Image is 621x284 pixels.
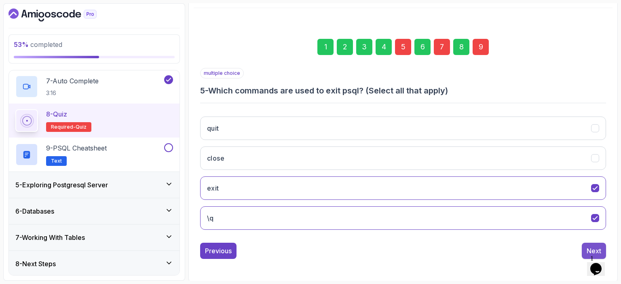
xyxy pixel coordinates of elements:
[395,39,411,55] div: 5
[15,180,108,190] h3: 5 - Exploring Postgresql Server
[200,68,244,78] p: multiple choice
[15,206,54,216] h3: 6 - Databases
[9,251,180,277] button: 8-Next Steps
[15,109,173,132] button: 8-QuizRequired-quiz
[582,243,606,259] button: Next
[14,40,62,49] span: completed
[200,85,606,96] h3: 5 - Which commands are used to exit psql? (Select all that apply)
[587,252,613,276] iframe: chat widget
[207,213,214,223] h3: \q
[9,198,180,224] button: 6-Databases
[46,89,99,97] p: 3:16
[587,246,601,256] div: Next
[15,233,85,242] h3: 7 - Working With Tables
[356,39,372,55] div: 3
[46,76,99,86] p: 7 - Auto Complete
[317,39,334,55] div: 1
[414,39,431,55] div: 6
[434,39,450,55] div: 7
[14,40,29,49] span: 53 %
[200,206,606,230] button: \q
[376,39,392,55] div: 4
[9,225,180,250] button: 7-Working With Tables
[473,39,489,55] div: 9
[51,158,62,164] span: Text
[76,124,87,130] span: quiz
[15,259,56,269] h3: 8 - Next Steps
[8,8,115,21] a: Dashboard
[46,143,107,153] p: 9 - PSQL Cheatsheet
[207,183,219,193] h3: exit
[453,39,469,55] div: 8
[200,146,606,170] button: close
[200,243,237,259] button: Previous
[200,176,606,200] button: exit
[200,117,606,140] button: quit
[205,246,232,256] div: Previous
[337,39,353,55] div: 2
[15,75,173,98] button: 7-Auto Complete3:16
[15,143,173,166] button: 9-PSQL CheatsheetText
[46,109,67,119] p: 8 - Quiz
[9,172,180,198] button: 5-Exploring Postgresql Server
[207,153,224,163] h3: close
[51,124,76,130] span: Required-
[207,123,219,133] h3: quit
